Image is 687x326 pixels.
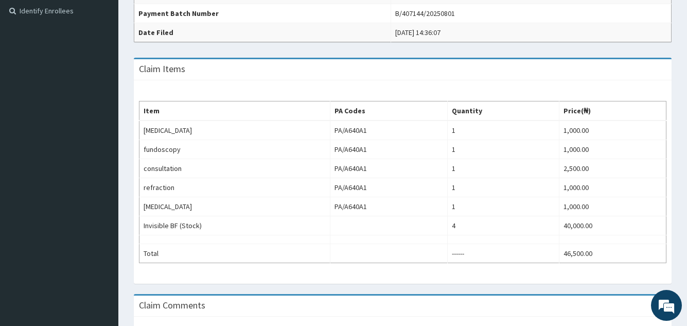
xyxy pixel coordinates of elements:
[139,101,330,121] th: Item
[330,197,447,216] td: PA/A640A1
[330,101,447,121] th: PA Codes
[330,178,447,197] td: PA/A640A1
[559,101,666,121] th: Price(₦)
[139,301,205,310] h3: Claim Comments
[559,140,666,159] td: 1,000.00
[139,159,330,178] td: consultation
[134,4,391,23] th: Payment Batch Number
[139,178,330,197] td: refraction
[559,178,666,197] td: 1,000.00
[134,23,391,42] th: Date Filed
[139,121,330,140] td: [MEDICAL_DATA]
[559,216,666,235] td: 40,000.00
[139,64,185,74] h3: Claim Items
[395,27,441,38] div: [DATE] 14:36:07
[139,216,330,235] td: Invisible BF (Stock)
[447,140,559,159] td: 1
[447,216,559,235] td: 4
[559,159,666,178] td: 2,500.00
[139,244,330,263] td: Total
[139,140,330,159] td: fundoscopy
[559,121,666,140] td: 1,000.00
[330,140,447,159] td: PA/A640A1
[139,197,330,216] td: [MEDICAL_DATA]
[447,101,559,121] th: Quantity
[559,197,666,216] td: 1,000.00
[330,159,447,178] td: PA/A640A1
[330,121,447,140] td: PA/A640A1
[447,197,559,216] td: 1
[447,159,559,178] td: 1
[447,178,559,197] td: 1
[395,8,455,19] div: B/407144/20250801
[447,121,559,140] td: 1
[447,244,559,263] td: ------
[559,244,666,263] td: 46,500.00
